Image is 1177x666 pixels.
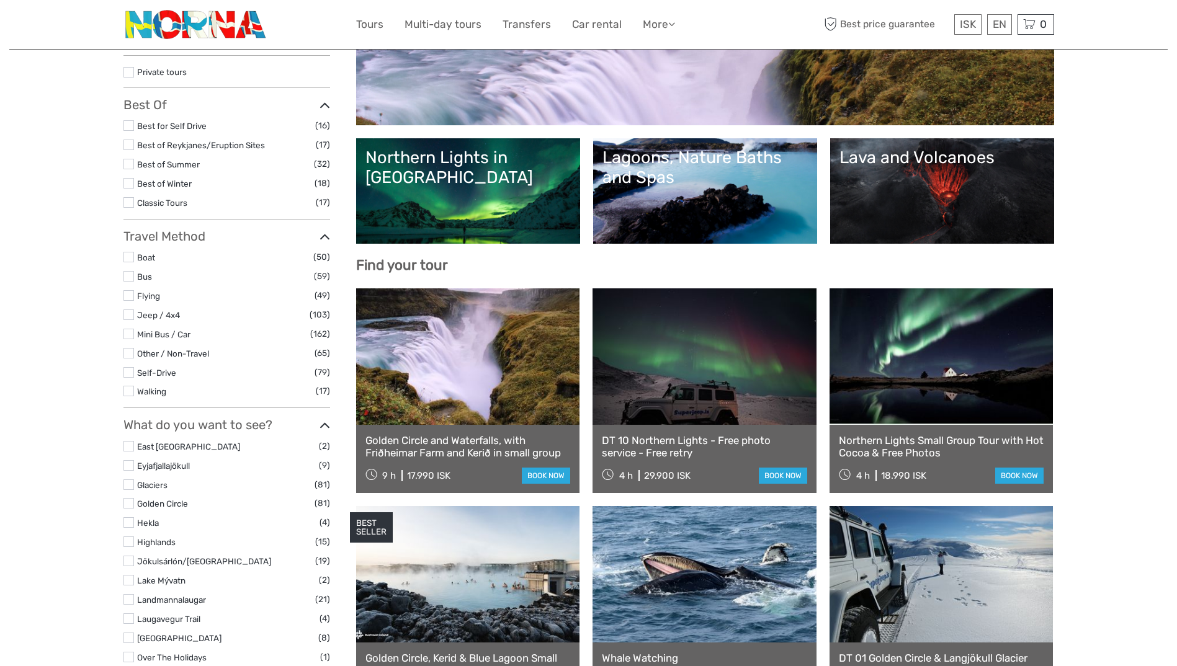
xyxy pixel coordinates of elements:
[350,512,393,543] div: BEST SELLER
[315,554,330,568] span: (19)
[314,157,330,171] span: (32)
[318,631,330,645] span: (8)
[839,148,1045,234] a: Lava and Volcanoes
[313,250,330,264] span: (50)
[137,518,159,528] a: Hekla
[315,346,330,360] span: (65)
[137,575,186,585] a: Lake Mývatn
[320,650,330,664] span: (1)
[319,458,330,473] span: (9)
[137,595,206,605] a: Landmannalaugar
[137,252,155,262] a: Boat
[137,614,200,624] a: Laugavegur Trail
[315,176,330,190] span: (18)
[315,592,330,606] span: (21)
[839,652,1044,664] a: DT 01 Golden Circle & Langjökull Glacier
[602,148,808,188] div: Lagoons, Nature Baths and Spas
[315,288,330,303] span: (49)
[316,138,330,152] span: (17)
[137,442,240,451] a: East [GEOGRAPHIC_DATA]
[856,470,870,481] span: 4 h
[137,368,176,378] a: Self-Drive
[123,229,330,244] h3: Travel Method
[137,633,222,643] a: [GEOGRAPHIC_DATA]
[137,159,200,169] a: Best of Summer
[602,652,807,664] a: Whale Watching
[315,535,330,549] span: (15)
[137,198,187,208] a: Classic Tours
[839,148,1045,167] div: Lava and Volcanoes
[137,329,190,339] a: Mini Bus / Car
[137,556,271,566] a: Jökulsárlón/[GEOGRAPHIC_DATA]
[320,611,330,626] span: (4)
[137,67,187,77] a: Private tours
[315,118,330,133] span: (16)
[602,434,807,460] a: DT 10 Northern Lights - Free photo service - Free retry
[137,461,190,471] a: Eyjafjallajökull
[1038,18,1049,30] span: 0
[407,470,450,481] div: 17.990 ISK
[960,18,976,30] span: ISK
[315,477,330,492] span: (81)
[137,140,265,150] a: Best of Reykjanes/Eruption Sites
[382,470,396,481] span: 9 h
[644,470,691,481] div: 29.900 ISK
[316,384,330,398] span: (17)
[365,434,571,460] a: Golden Circle and Waterfalls, with Friðheimar Farm and Kerið in small group
[310,327,330,341] span: (162)
[123,9,269,40] img: 3202-b9b3bc54-fa5a-4c2d-a914-9444aec66679_logo_small.png
[137,310,180,320] a: Jeep / 4x4
[365,148,571,234] a: Northern Lights in [GEOGRAPHIC_DATA]
[315,365,330,380] span: (79)
[123,417,330,432] h3: What do you want to see?
[123,97,330,112] h3: Best Of
[602,148,808,234] a: Lagoons, Nature Baths and Spas
[316,195,330,210] span: (17)
[137,652,207,662] a: Over The Holidays
[137,121,207,131] a: Best for Self Drive
[643,16,675,33] a: More
[137,537,176,547] a: Highlands
[314,269,330,283] span: (59)
[315,496,330,510] span: (81)
[365,29,1045,116] a: Golden Circle
[319,573,330,587] span: (2)
[137,179,192,189] a: Best of Winter
[356,16,383,33] a: Tours
[137,480,168,490] a: Glaciers
[365,148,571,188] div: Northern Lights in [GEOGRAPHIC_DATA]
[995,468,1044,484] a: book now
[503,16,551,33] a: Transfers
[522,468,570,484] a: book now
[320,515,330,530] span: (4)
[572,16,622,33] a: Car rental
[839,434,1044,460] a: Northern Lights Small Group Tour with Hot Cocoa & Free Photos
[137,272,152,282] a: Bus
[759,468,807,484] a: book now
[137,386,166,396] a: Walking
[310,308,330,322] span: (103)
[137,499,188,508] a: Golden Circle
[356,257,448,273] b: Find your tour
[987,14,1012,35] div: EN
[821,14,951,35] span: Best price guarantee
[137,291,160,301] a: Flying
[405,16,481,33] a: Multi-day tours
[881,470,926,481] div: 18.990 ISK
[137,349,209,358] a: Other / Non-Travel
[319,439,330,453] span: (2)
[619,470,633,481] span: 4 h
